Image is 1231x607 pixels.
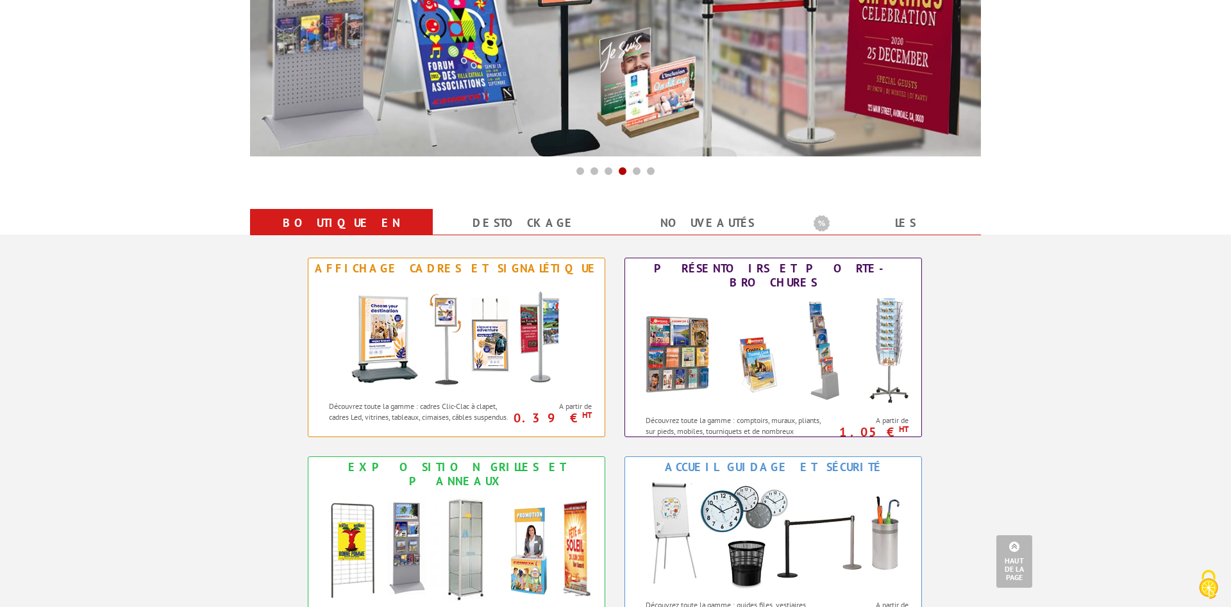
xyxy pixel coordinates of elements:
p: Découvrez toute la gamme : comptoirs, muraux, pliants, sur pieds, mobiles, tourniquets et de nomb... [646,415,828,447]
span: A partir de [832,415,909,426]
img: Affichage Cadres et Signalétique [338,279,575,394]
sup: HT [582,410,592,420]
span: A partir de [515,401,592,412]
a: Les promotions [814,212,966,258]
img: Présentoirs et Porte-brochures [632,293,914,408]
div: Affichage Cadres et Signalétique [312,262,601,276]
img: Exposition Grilles et Panneaux [315,492,598,607]
sup: HT [899,424,909,435]
a: Présentoirs et Porte-brochures Présentoirs et Porte-brochures Découvrez toute la gamme : comptoir... [624,258,922,437]
a: nouveautés [631,212,783,235]
p: 1.05 € [826,428,909,436]
img: Accueil Guidage et Sécurité [632,478,914,593]
p: 0.39 € [509,414,592,422]
a: Affichage Cadres et Signalétique Affichage Cadres et Signalétique Découvrez toute la gamme : cadr... [308,258,605,437]
div: Présentoirs et Porte-brochures [628,262,918,290]
div: Exposition Grilles et Panneaux [312,460,601,488]
b: Les promotions [814,212,974,237]
div: Accueil Guidage et Sécurité [628,460,918,474]
a: Haut de la page [996,535,1032,588]
a: Destockage [448,212,600,235]
p: Découvrez toute la gamme : cadres Clic-Clac à clapet, cadres Led, vitrines, tableaux, cimaises, c... [329,401,512,422]
a: Boutique en ligne [265,212,417,258]
button: Cookies (fenêtre modale) [1186,563,1231,607]
img: Cookies (fenêtre modale) [1193,569,1225,601]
